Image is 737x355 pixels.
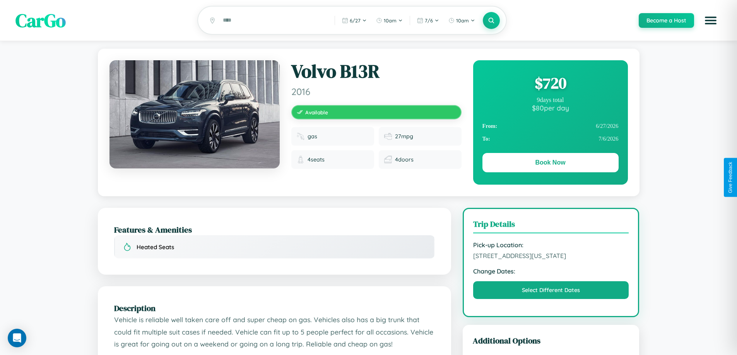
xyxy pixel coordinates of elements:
span: CarGo [15,8,66,33]
span: Heated Seats [137,243,174,251]
button: Become a Host [639,13,694,28]
strong: Change Dates: [473,267,629,275]
h3: Additional Options [473,335,629,346]
div: $ 80 per day [482,104,619,112]
strong: To: [482,136,490,142]
button: 10am [445,14,479,27]
span: 7 / 6 [425,17,433,24]
div: 9 days total [482,97,619,104]
span: 10am [384,17,397,24]
button: Select Different Dates [473,281,629,299]
img: Seats [297,156,304,163]
h3: Trip Details [473,218,629,233]
span: 10am [456,17,469,24]
strong: Pick-up Location: [473,241,629,249]
span: Available [305,109,328,116]
img: Doors [384,156,392,163]
h1: Volvo B13R [291,60,462,83]
h2: Features & Amenities [114,224,435,235]
div: 6 / 27 / 2026 [482,120,619,132]
h2: Description [114,302,435,314]
button: 6/27 [338,14,371,27]
span: 4 seats [308,156,325,163]
button: Book Now [482,153,619,172]
img: Fuel efficiency [384,132,392,140]
div: Give Feedback [728,162,733,193]
span: 6 / 27 [350,17,361,24]
button: Open menu [700,10,722,31]
div: $ 720 [482,73,619,93]
img: Volvo B13R 2016 [109,60,280,168]
p: Vehicle is reliable well taken care off and super cheap on gas. Vehicles also has a big trunk tha... [114,314,435,350]
span: gas [308,133,317,140]
div: Open Intercom Messenger [8,329,26,347]
strong: From: [482,123,498,129]
span: 4 doors [395,156,414,163]
button: 7/6 [413,14,443,27]
span: [STREET_ADDRESS][US_STATE] [473,252,629,260]
span: 27 mpg [395,133,413,140]
button: 10am [372,14,407,27]
span: 2016 [291,86,462,97]
div: 7 / 6 / 2026 [482,132,619,145]
img: Fuel type [297,132,304,140]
